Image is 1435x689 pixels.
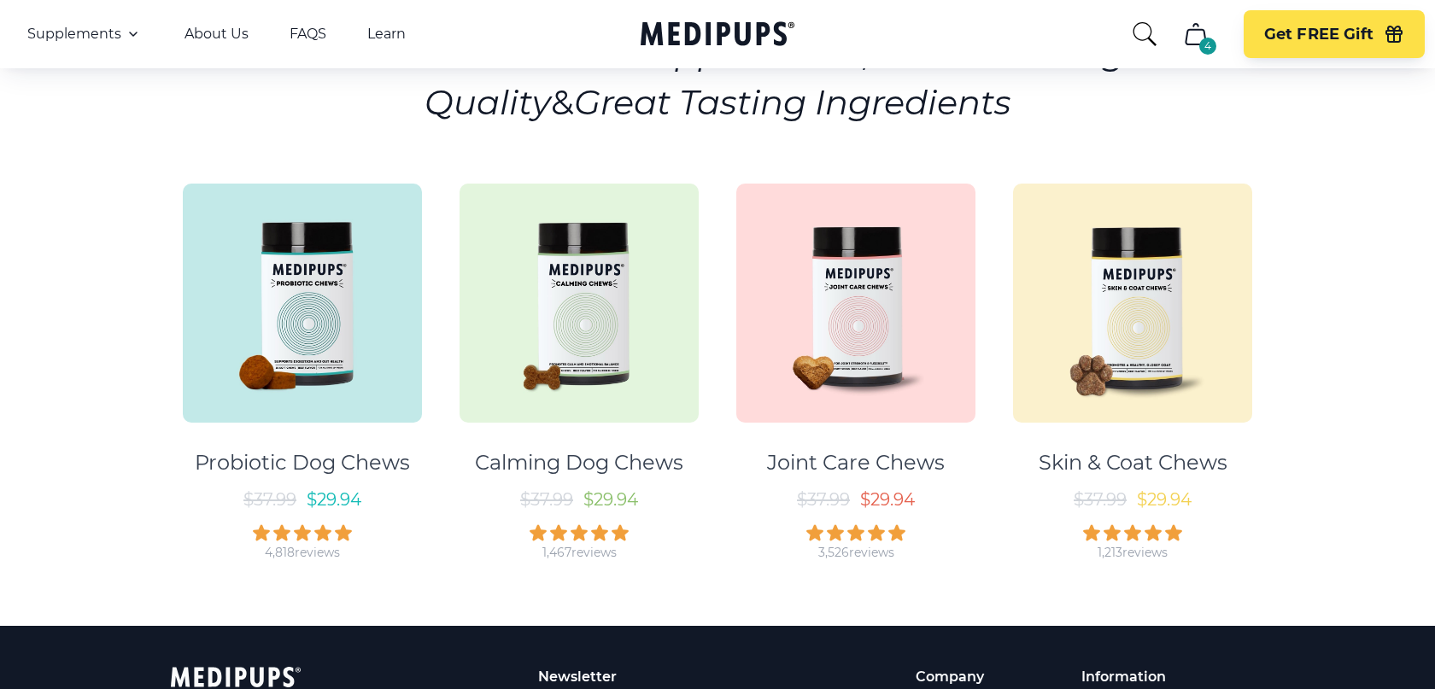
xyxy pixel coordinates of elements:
img: Calming Dog Chews - Medipups [460,184,699,423]
a: FAQS [290,26,326,43]
button: Supplements [27,24,143,44]
div: 4,818 reviews [265,545,340,561]
h1: Science-Backed Pet , Made With & [219,28,1216,127]
div: Calming Dog Chews [475,450,683,476]
span: $ 29.94 [307,489,361,510]
span: $ 29.94 [860,489,915,510]
div: 1,213 reviews [1098,545,1168,561]
p: Newsletter [538,667,795,686]
div: 4 [1199,38,1216,55]
a: About Us [184,26,249,43]
p: Information [1081,667,1226,686]
span: Supplements [27,26,121,43]
a: Joint Care Chews - MedipupsJoint Care Chews$37.99$29.943,526reviews [725,168,987,561]
button: cart [1175,14,1216,55]
a: Learn [367,26,406,43]
span: $ 29.94 [1137,489,1192,510]
button: search [1131,20,1158,48]
span: $ 37.99 [797,489,850,510]
p: Company [916,667,1020,686]
a: Skin & Coat Chews - MedipupsSkin & Coat Chews$37.99$29.941,213reviews [1002,168,1263,561]
img: Skin & Coat Chews - Medipups [1013,184,1252,423]
span: $ 29.94 [583,489,638,510]
div: Probiotic Dog Chews [195,450,410,476]
a: Medipups [641,18,794,53]
i: Great Tasting Ingredients [574,81,1011,123]
span: Get FREE Gift [1264,25,1373,44]
span: $ 37.99 [520,489,573,510]
button: Get FREE Gift [1244,10,1425,58]
span: $ 37.99 [1074,489,1127,510]
span: $ 37.99 [243,489,296,510]
div: Joint Care Chews [767,450,945,476]
a: Calming Dog Chews - MedipupsCalming Dog Chews$37.99$29.941,467reviews [448,168,710,561]
img: Joint Care Chews - Medipups [736,184,975,423]
img: Probiotic Dog Chews - Medipups [183,184,422,423]
div: Skin & Coat Chews [1039,450,1227,476]
div: 3,526 reviews [818,545,894,561]
a: Probiotic Dog Chews - MedipupsProbiotic Dog Chews$37.99$29.944,818reviews [172,168,433,561]
div: 1,467 reviews [542,545,617,561]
